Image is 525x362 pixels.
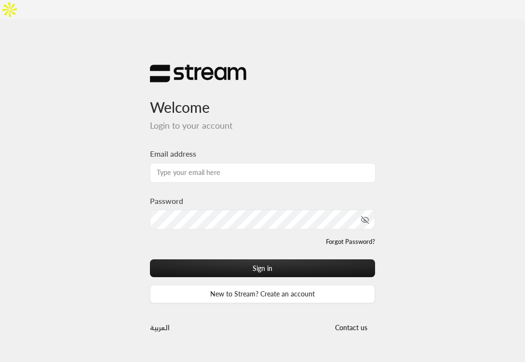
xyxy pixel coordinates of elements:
[150,195,183,207] label: Password
[357,212,373,228] button: toggle password visibility
[327,323,376,332] a: Contact us
[150,148,196,160] label: Email address
[326,237,375,247] a: Forgot Password?
[327,319,376,336] button: Contact us
[150,319,170,336] a: العربية
[150,163,376,183] input: Type your email here
[150,83,376,116] h3: Welcome
[150,64,246,83] img: Stream Logo
[150,285,376,303] a: New to Stream? Create an account
[150,259,376,277] button: Sign in
[150,121,376,131] h5: Login to your account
